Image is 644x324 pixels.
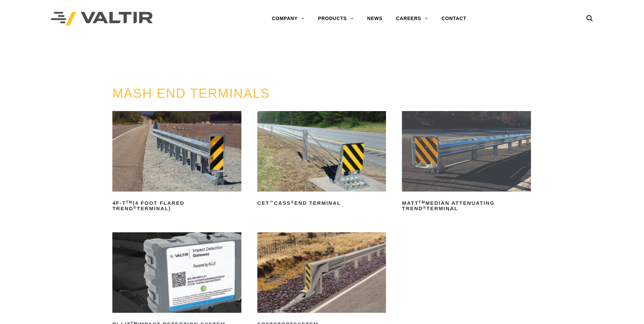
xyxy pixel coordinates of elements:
a: COMPANY [265,12,311,25]
h2: MATT Median Attenuating TREND Terminal [402,198,531,214]
a: PRODUCTS [311,12,361,25]
a: NEWS [361,12,389,25]
sup: TM [126,200,133,204]
h2: CET CASS End Terminal [257,198,386,209]
a: CONTACT [435,12,473,25]
h2: 4F-T (4 Foot Flared TREND Terminal) [112,198,241,214]
a: MATTTMMedian Attenuating TREND®Terminal [402,111,531,214]
sup: ® [423,205,426,210]
sup: ® [291,200,294,204]
sup: ™ [270,200,274,204]
a: MASH END TERMINALS [112,86,270,101]
a: CAREERS [389,12,435,25]
img: SoftStop System End Terminal [257,232,386,313]
img: Valtir [51,12,153,26]
sup: ® [133,205,137,210]
a: CET™CASS®End Terminal [257,111,386,209]
a: 4F-TTM(4 Foot Flared TREND®Terminal) [112,111,241,214]
sup: TM [419,200,425,204]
